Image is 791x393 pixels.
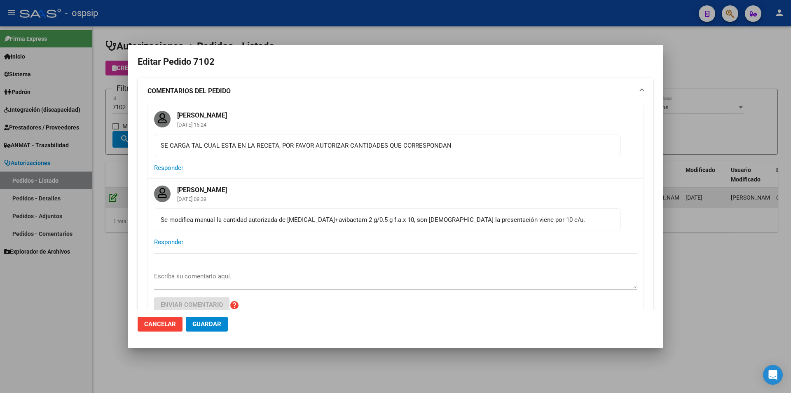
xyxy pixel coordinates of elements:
div: Open Intercom Messenger [763,365,783,385]
mat-card-subtitle: [DATE] 15:24 [171,122,234,127]
button: Cancelar [138,317,183,332]
button: Enviar comentario [154,297,229,312]
mat-card-title: [PERSON_NAME] [171,179,234,195]
mat-expansion-panel-header: COMENTARIOS DEL PEDIDO [138,78,653,104]
div: Se modifica manual la cantidad autorizada de [MEDICAL_DATA]+avibactam 2 g/0.5 g f.a.x 10, son [DE... [161,215,614,224]
button: Responder [154,235,183,249]
strong: COMENTARIOS DEL PEDIDO [147,86,231,96]
button: Responder [154,160,183,175]
h2: Editar Pedido 7102 [138,54,653,70]
span: Guardar [192,320,221,328]
span: Responder [154,164,183,172]
span: Responder [154,238,183,246]
mat-card-subtitle: [DATE] 09:39 [171,196,234,202]
div: COMENTARIOS DEL PEDIDO [138,104,653,345]
span: Cancelar [144,320,176,328]
button: Guardar [186,317,228,332]
mat-icon: help [229,300,239,310]
span: Enviar comentario [161,301,223,308]
mat-card-title: [PERSON_NAME] [171,104,234,120]
div: SE CARGA TAL CUAL ESTA EN LA RECETA, POR FAVOR AUTORIZAR CANTIDADES QUE CORRESPONDAN [161,141,614,150]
